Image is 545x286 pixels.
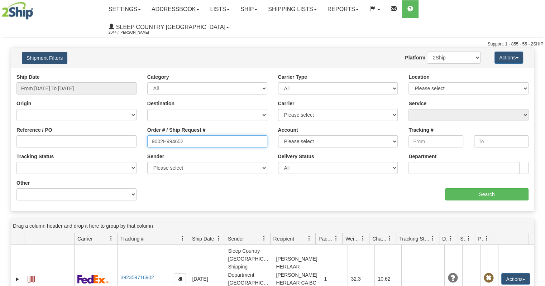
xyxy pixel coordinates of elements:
[405,54,425,61] label: Platform
[235,0,263,18] a: Ship
[2,41,543,47] div: Support: 1 - 855 - 55 - 2SHIP
[501,273,530,285] button: Actions
[481,232,493,244] a: Pickup Status filter column settings
[483,273,493,283] span: Pickup Not Assigned
[273,235,294,242] span: Recipient
[445,232,457,244] a: Delivery Status filter column settings
[174,273,186,284] button: Copy to clipboard
[77,275,109,283] img: 2 - FedEx Express®
[303,232,315,244] a: Recipient filter column settings
[16,100,31,107] label: Origin
[147,126,206,134] label: Order # / Ship Request #
[442,235,448,242] span: Delivery Status
[478,235,484,242] span: Pickup Status
[147,73,169,81] label: Category
[322,0,364,18] a: Reports
[109,29,162,36] span: 2044 / [PERSON_NAME]
[448,273,458,283] span: Unknown
[372,235,387,242] span: Charge
[330,232,342,244] a: Packages filter column settings
[103,0,146,18] a: Settings
[278,126,298,134] label: Account
[258,232,270,244] a: Sender filter column settings
[278,153,314,160] label: Delivery Status
[147,100,175,107] label: Destination
[408,135,463,147] input: From
[120,275,154,280] a: 392359716902
[278,100,295,107] label: Carrier
[319,235,334,242] span: Packages
[120,235,144,242] span: Tracking #
[399,235,430,242] span: Tracking Status
[408,100,426,107] label: Service
[228,235,244,242] span: Sender
[212,232,225,244] a: Ship Date filter column settings
[205,0,235,18] a: Lists
[445,188,529,200] input: Search
[460,235,466,242] span: Shipment Issues
[278,73,307,81] label: Carrier Type
[22,52,67,64] button: Shipment Filters
[494,52,523,64] button: Actions
[77,235,93,242] span: Carrier
[427,232,439,244] a: Tracking Status filter column settings
[177,232,189,244] a: Tracking # filter column settings
[105,232,117,244] a: Carrier filter column settings
[16,73,40,81] label: Ship Date
[11,219,534,233] div: grid grouping header
[16,126,52,134] label: Reference / PO
[28,273,35,284] a: Label
[14,276,21,283] a: Expand
[408,73,429,81] label: Location
[408,153,436,160] label: Department
[384,232,396,244] a: Charge filter column settings
[192,235,214,242] span: Ship Date
[263,0,322,18] a: Shipping lists
[474,135,529,147] input: To
[146,0,205,18] a: Addressbook
[345,235,360,242] span: Weight
[2,2,33,20] img: logo2044.jpg
[16,153,54,160] label: Tracking Status
[16,179,30,186] label: Other
[463,232,475,244] a: Shipment Issues filter column settings
[114,24,225,30] span: Sleep Country [GEOGRAPHIC_DATA]
[147,153,164,160] label: Sender
[357,232,369,244] a: Weight filter column settings
[103,18,234,36] a: Sleep Country [GEOGRAPHIC_DATA] 2044 / [PERSON_NAME]
[408,126,433,134] label: Tracking #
